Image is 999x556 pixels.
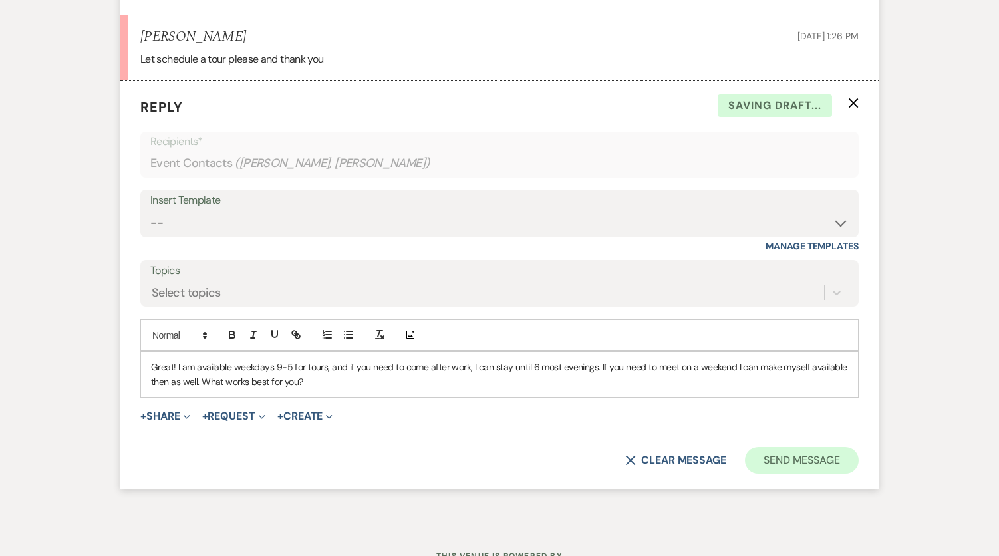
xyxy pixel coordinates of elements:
span: [DATE] 1:26 PM [797,30,859,42]
div: Insert Template [150,191,849,210]
div: Let schedule a tour please and thank you [140,51,859,68]
a: Manage Templates [766,240,859,252]
span: + [140,411,146,422]
div: Event Contacts [150,150,849,176]
div: Select topics [152,284,221,302]
label: Topics [150,261,849,281]
button: Create [277,411,333,422]
button: Clear message [625,455,726,466]
span: ( [PERSON_NAME], [PERSON_NAME] ) [235,154,430,172]
span: + [277,411,283,422]
p: Recipients* [150,133,849,150]
button: Send Message [745,447,859,474]
button: Request [202,411,265,422]
button: Share [140,411,190,422]
span: Reply [140,98,183,116]
span: Saving draft... [718,94,832,117]
span: + [202,411,208,422]
p: Great! I am available weekdays 9-5 for tours, and if you need to come after work, I can stay unti... [151,360,848,390]
h5: [PERSON_NAME] [140,29,246,45]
